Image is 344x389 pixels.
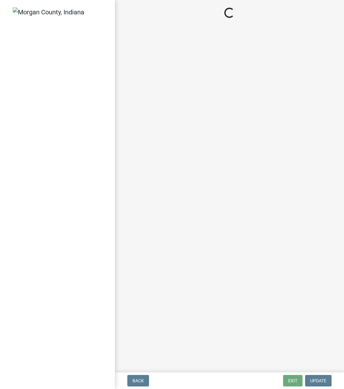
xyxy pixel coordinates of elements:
[127,375,149,386] button: Back
[13,7,84,17] img: Morgan County, Indiana
[310,378,326,383] span: Update
[283,375,303,386] button: Exit
[132,378,144,383] span: Back
[305,375,332,386] button: Update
